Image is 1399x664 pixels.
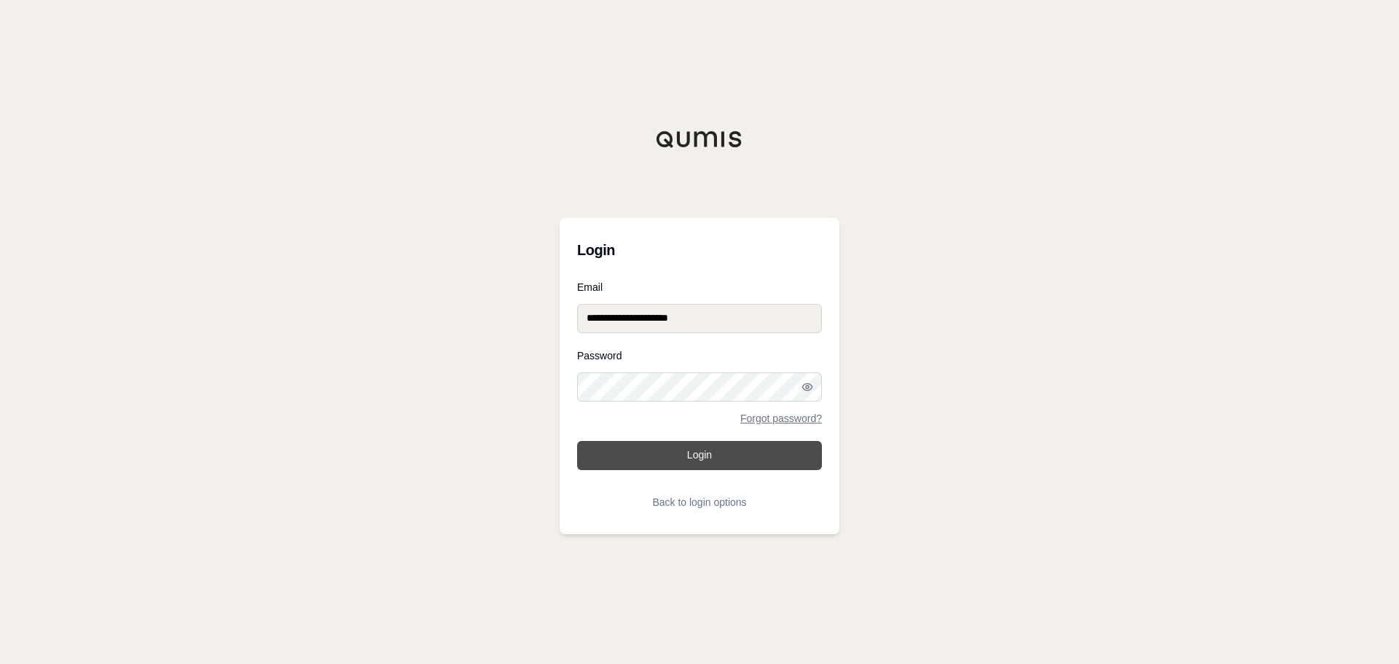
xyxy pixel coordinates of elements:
h3: Login [577,235,822,265]
label: Email [577,282,822,292]
a: Forgot password? [740,413,822,423]
label: Password [577,351,822,361]
button: Login [577,441,822,470]
button: Back to login options [577,488,822,517]
img: Qumis [656,130,743,148]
